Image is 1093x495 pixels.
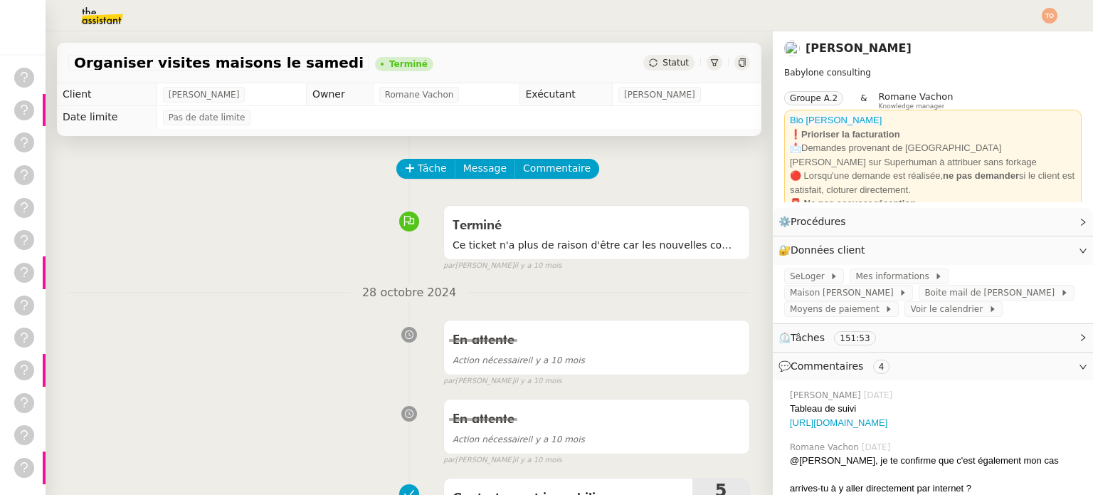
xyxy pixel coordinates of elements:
[879,91,954,102] span: Romane Vachon
[773,324,1093,352] div: ⏲️Tâches 151:53
[74,56,364,70] span: Organiser visites maisons le samedi
[57,106,157,129] td: Date limite
[396,159,455,179] button: Tâche
[306,83,373,106] td: Owner
[790,142,801,153] span: 📩
[860,91,867,110] span: &
[943,170,1019,181] strong: ne pas demander
[443,375,455,387] span: par
[443,260,455,272] span: par
[443,454,562,467] small: [PERSON_NAME]
[790,169,1076,197] div: 🔴 Lorsqu'une demande est réalisée, si le client est satisfait, cloturer directement.
[778,332,887,343] span: ⏲️
[169,88,240,102] span: [PERSON_NAME]
[453,237,741,254] span: Ce ticket n'a plus de raison d'être car les nouvelles communications se font sur le ticket créé h...
[790,402,1082,416] div: Tableau de suivi
[778,214,852,230] span: ⚙️
[791,216,846,227] span: Procédures
[790,286,899,300] span: Maison [PERSON_NAME]
[791,244,865,256] span: Données client
[790,389,864,402] span: [PERSON_NAME]
[453,434,528,444] span: Action nécessaire
[790,269,830,283] span: SeLoger
[791,332,825,343] span: Tâches
[924,286,1060,300] span: Boite mail de [PERSON_NAME]
[773,353,1093,380] div: 💬Commentaires 4
[790,454,1082,468] div: @[PERSON_NAME], je te confirme que c'est également mon cas
[57,83,157,106] td: Client
[862,441,894,454] span: [DATE]
[790,417,887,428] a: [URL][DOMAIN_NAME]
[514,454,562,467] span: il y a 10 mois
[455,159,515,179] button: Message
[791,360,863,372] span: Commentaires
[453,355,528,365] span: Action nécessaire
[790,129,900,140] strong: ❗Prioriser la facturation
[784,68,871,78] span: Babylone consulting
[389,60,428,68] div: Terminé
[453,219,502,232] span: Terminé
[453,334,514,347] span: En attente
[790,198,919,209] strong: 📮 Ne pas accuser réception.
[514,375,562,387] span: il y a 10 mois
[453,434,585,444] span: il y a 10 mois
[662,58,689,68] span: Statut
[443,375,562,387] small: [PERSON_NAME]
[784,41,800,56] img: users%2FSg6jQljroSUGpSfKFUOPmUmNaZ23%2Favatar%2FUntitled.png
[790,441,862,454] span: Romane Vachon
[790,302,885,316] span: Moyens de paiement
[443,454,455,467] span: par
[773,236,1093,264] div: 🔐Données client
[855,269,934,283] span: Mes informations
[806,41,912,55] a: [PERSON_NAME]
[463,160,507,177] span: Message
[519,83,612,106] td: Exécutant
[1042,8,1057,24] img: svg
[453,355,585,365] span: il y a 10 mois
[385,88,454,102] span: Romane Vachon
[169,110,245,125] span: Pas de date limite
[790,141,1076,169] div: Demandes provenant de [GEOGRAPHIC_DATA][PERSON_NAME] sur Superhuman à attribuer sans forkage
[784,91,843,105] nz-tag: Groupe A.2
[773,208,1093,236] div: ⚙️Procédures
[873,360,890,374] nz-tag: 4
[778,242,871,259] span: 🔐
[523,160,591,177] span: Commentaire
[624,88,695,102] span: [PERSON_NAME]
[864,389,896,402] span: [DATE]
[778,360,895,372] span: 💬
[443,260,562,272] small: [PERSON_NAME]
[879,91,954,110] app-user-label: Knowledge manager
[790,115,882,125] a: Bio [PERSON_NAME]
[418,160,447,177] span: Tâche
[453,413,514,426] span: En attente
[514,159,599,179] button: Commentaire
[910,302,988,316] span: Voir le calendrier
[879,103,945,110] span: Knowledge manager
[834,331,875,345] nz-tag: 151:53
[514,260,562,272] span: il y a 10 mois
[351,283,468,303] span: 28 octobre 2024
